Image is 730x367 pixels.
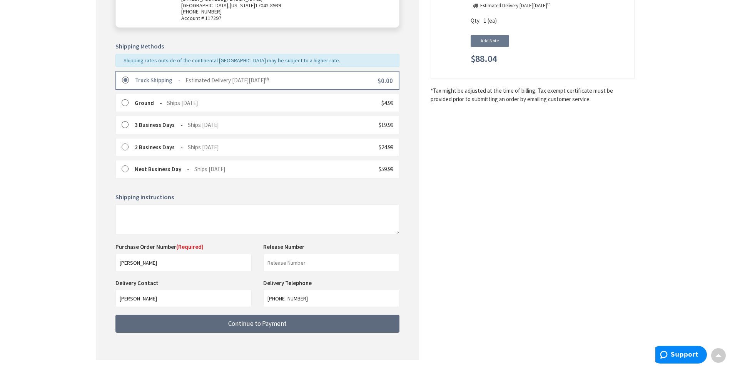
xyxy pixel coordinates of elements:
[381,99,393,107] span: $4.99
[194,165,225,173] span: Ships [DATE]
[263,279,314,287] label: Delivery Telephone
[480,2,551,10] p: Estimated Delivery [DATE][DATE]
[135,143,183,151] strong: 2 Business Days
[188,143,219,151] span: Ships [DATE]
[471,54,497,64] span: $88.04
[181,8,222,15] span: [PHONE_NUMBER]
[378,77,393,85] span: $0.00
[263,254,399,271] input: Release Number
[379,143,393,151] span: $24.99
[115,193,174,201] span: Shipping Instructions
[167,99,198,107] span: Ships [DATE]
[181,15,386,22] span: Account # 117297
[135,99,162,107] strong: Ground
[230,2,255,9] span: [US_STATE]
[484,17,486,24] span: 1
[379,165,393,173] span: $59.99
[115,43,399,50] h5: Shipping Methods
[115,254,252,271] input: Purchase Order Number
[124,57,340,64] span: Shipping rates outside of the continental [GEOGRAPHIC_DATA] may be subject to a higher rate.
[379,121,393,128] span: $19.99
[255,2,281,9] span: 17042-8939
[115,315,399,333] button: Continue to Payment
[135,121,183,128] strong: 3 Business Days
[188,121,219,128] span: Ships [DATE]
[431,87,635,103] : *Tax might be adjusted at the time of billing. Tax exempt certificate must be provided prior to s...
[488,17,497,24] span: (ea)
[115,243,204,251] label: Purchase Order Number
[228,319,287,328] span: Continue to Payment
[181,2,230,9] span: [GEOGRAPHIC_DATA],
[135,77,180,84] strong: Truck Shipping
[115,279,160,287] label: Delivery Contact
[265,76,269,82] sup: th
[471,17,479,24] span: Qty
[263,243,304,251] label: Release Number
[135,165,189,173] strong: Next Business Day
[176,243,204,250] span: (Required)
[655,346,707,365] iframe: Opens a widget where you can find more information
[185,77,269,84] span: Estimated Delivery [DATE][DATE]
[547,2,551,7] sup: th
